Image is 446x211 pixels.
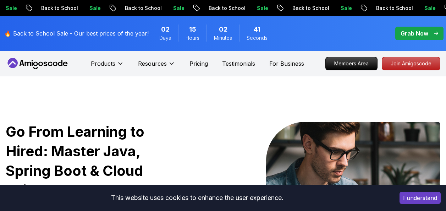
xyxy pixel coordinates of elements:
p: Sale [334,5,356,12]
button: Resources [138,59,175,74]
span: Days [159,34,171,42]
p: Members Area [326,57,377,70]
p: Back to School [34,5,82,12]
span: Seconds [247,34,268,42]
button: Products [91,59,124,74]
span: 2 Minutes [219,25,227,34]
p: Resources [138,59,167,68]
p: Sale [250,5,272,12]
span: Minutes [214,34,232,42]
span: Hours [186,34,199,42]
p: 🔥 Back to School Sale - Our best prices of the year! [4,29,149,38]
p: Back to School [285,5,334,12]
a: For Business [269,59,304,68]
p: Back to School [369,5,417,12]
p: Back to School [202,5,250,12]
p: Sale [166,5,189,12]
span: 15 Hours [189,25,196,34]
a: Join Amigoscode [382,57,440,70]
a: Pricing [189,59,208,68]
p: Products [91,59,115,68]
button: Accept cookies [400,192,441,204]
a: Members Area [325,57,378,70]
span: 2 Days [161,25,170,34]
p: Sale [82,5,105,12]
span: 41 Seconds [254,25,260,34]
div: This website uses cookies to enhance the user experience. [5,190,389,206]
p: Grab Now [401,29,428,38]
a: Testimonials [222,59,255,68]
p: Back to School [118,5,166,12]
p: Sale [417,5,440,12]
